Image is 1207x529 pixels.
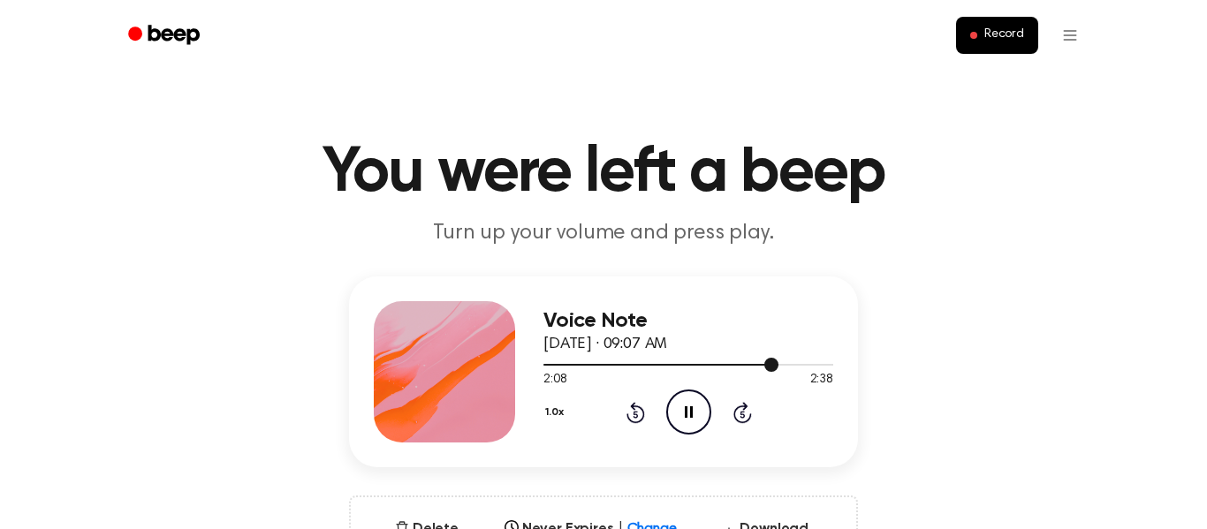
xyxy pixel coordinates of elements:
[543,309,833,333] h3: Voice Note
[264,219,943,248] p: Turn up your volume and press play.
[810,371,833,389] span: 2:38
[956,17,1038,54] button: Record
[1049,14,1091,57] button: Open menu
[984,27,1024,43] span: Record
[116,19,216,53] a: Beep
[543,371,566,389] span: 2:08
[543,336,667,352] span: [DATE] · 09:07 AM
[543,397,570,427] button: 1.0x
[151,141,1056,205] h1: You were left a beep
